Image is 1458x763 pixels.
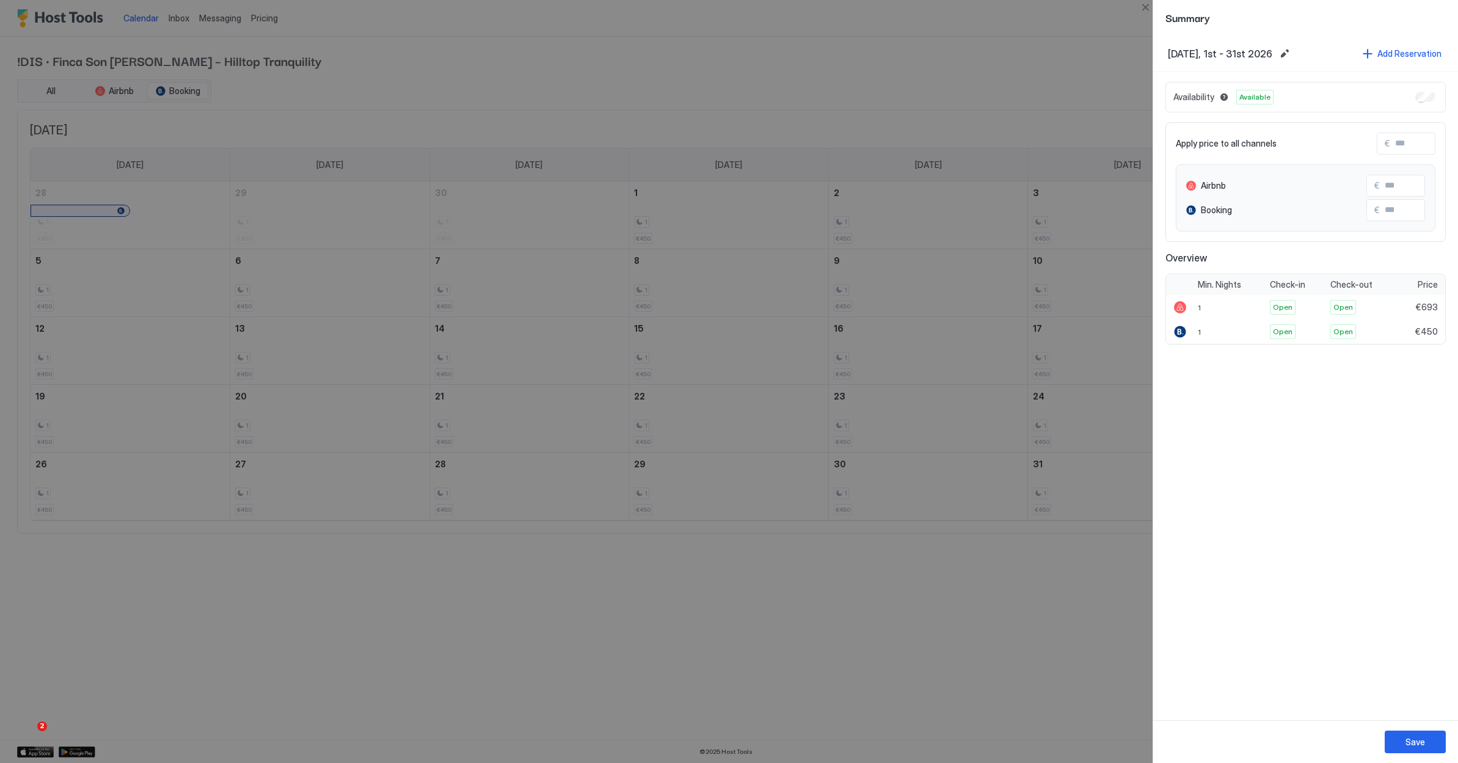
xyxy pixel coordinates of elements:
span: Booking [1201,205,1232,216]
span: Airbnb [1201,180,1226,191]
span: Open [1333,302,1353,313]
button: Add Reservation [1361,45,1443,62]
span: Open [1333,326,1353,337]
span: Available [1239,92,1270,103]
button: Blocked dates override all pricing rules and remain unavailable until manually unblocked [1217,90,1231,104]
span: €693 [1416,302,1438,313]
span: Check-out [1330,279,1372,290]
button: Edit date range [1277,46,1292,61]
span: Min. Nights [1198,279,1241,290]
span: €450 [1415,326,1438,337]
div: Save [1405,736,1425,748]
span: Check-in [1270,279,1305,290]
span: 1 [1198,303,1201,312]
span: Availability [1173,92,1214,103]
span: € [1374,180,1380,191]
span: € [1385,138,1390,149]
span: Open [1273,326,1292,337]
span: Open [1273,302,1292,313]
span: Summary [1165,10,1446,25]
span: 2 [37,721,47,731]
span: 1 [1198,327,1201,337]
span: Overview [1165,252,1446,264]
span: Price [1418,279,1438,290]
div: Add Reservation [1377,47,1442,60]
span: Apply price to all channels [1176,138,1277,149]
span: € [1374,205,1380,216]
span: [DATE], 1st - 31st 2026 [1168,48,1272,60]
button: Save [1385,731,1446,753]
iframe: Intercom live chat [12,721,42,751]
